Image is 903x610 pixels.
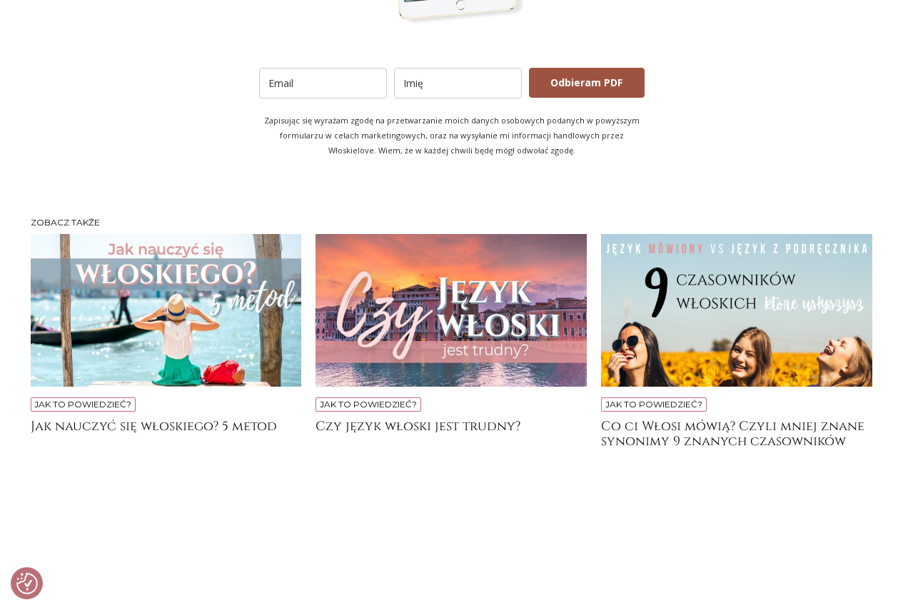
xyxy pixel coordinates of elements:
input: Imię [394,68,522,98]
input: Email [259,68,387,98]
button: Preferencje co do zgód [16,573,38,594]
a: Co ci Włosi mówią? Czyli mniej znane synonimy 9 znanych czasowników [601,419,872,447]
a: Jak nauczyć się włoskiego? 5 metod [31,419,302,447]
a: Jak to powiedzieć? [34,399,131,410]
a: Jak to powiedzieć? [320,399,417,410]
a: Jak to powiedzieć? [605,399,702,410]
a: Czy język włoski jest trudny? [316,419,587,447]
h3: Zobacz także [31,218,873,228]
p: Zapisując się wyrażam zgodę na przetwarzanie moich danych osobowych podanych w powyższym formular... [259,113,645,158]
img: Revisit consent button [16,573,38,594]
button: Odbieram PDF [529,68,645,98]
